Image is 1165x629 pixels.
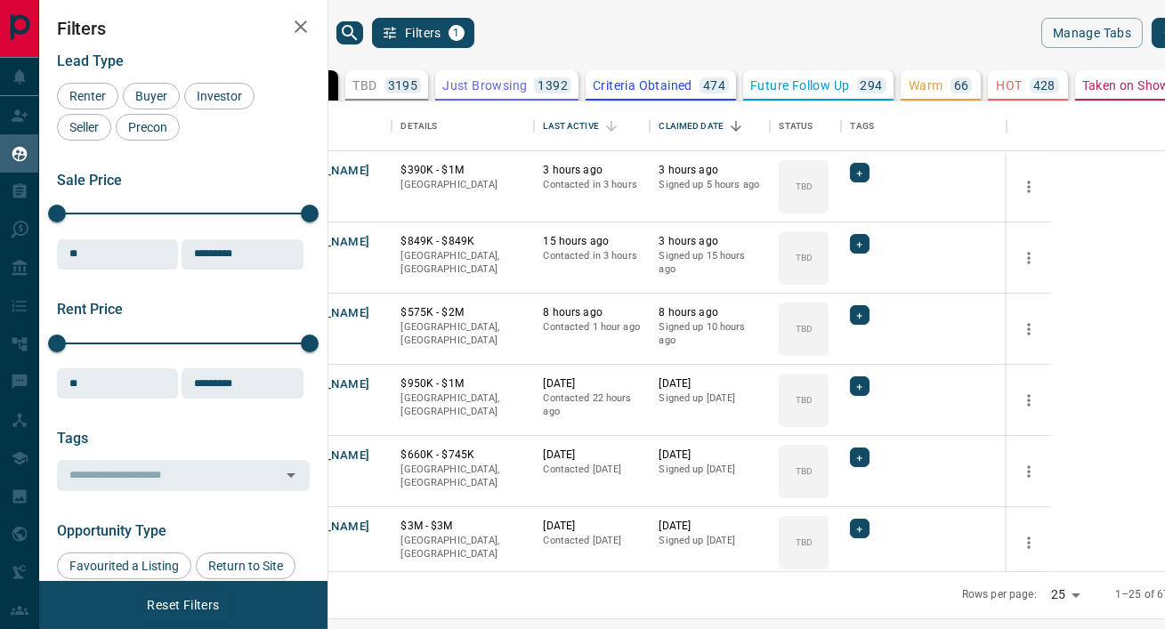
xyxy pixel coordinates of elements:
[543,534,641,548] p: Contacted [DATE]
[1015,458,1042,485] button: more
[750,79,849,92] p: Future Follow Up
[372,18,474,48] button: Filters1
[388,79,418,92] p: 3195
[1015,245,1042,271] button: more
[850,376,869,396] div: +
[400,101,437,151] div: Details
[116,114,180,141] div: Precon
[543,448,641,463] p: [DATE]
[954,79,969,92] p: 66
[57,114,111,141] div: Seller
[57,552,191,579] div: Favourited a Listing
[1015,173,1042,200] button: more
[909,79,943,92] p: Warm
[861,79,883,92] p: 294
[63,120,105,134] span: Seller
[724,114,748,139] button: Sort
[543,320,641,335] p: Contacted 1 hour ago
[1015,529,1042,556] button: more
[850,448,869,467] div: +
[659,391,761,406] p: Signed up [DATE]
[659,101,724,151] div: Claimed Date
[543,234,641,249] p: 15 hours ago
[400,391,525,419] p: [GEOGRAPHIC_DATA], [GEOGRAPHIC_DATA]
[599,114,624,139] button: Sort
[593,79,692,92] p: Criteria Obtained
[63,559,185,573] span: Favourited a Listing
[123,83,180,109] div: Buyer
[352,79,376,92] p: TBD
[1015,316,1042,343] button: more
[856,235,862,253] span: +
[850,163,869,182] div: +
[135,590,231,620] button: Reset Filters
[850,234,869,254] div: +
[997,79,1023,92] p: HOT
[659,305,761,320] p: 8 hours ago
[650,101,770,151] div: Claimed Date
[543,391,641,419] p: Contacted 22 hours ago
[392,101,534,151] div: Details
[184,83,255,109] div: Investor
[659,178,761,192] p: Signed up 5 hours ago
[659,376,761,391] p: [DATE]
[534,101,650,151] div: Last Active
[659,163,761,178] p: 3 hours ago
[659,320,761,348] p: Signed up 10 hours ago
[190,89,248,103] span: Investor
[442,79,527,92] p: Just Browsing
[450,27,463,39] span: 1
[796,393,813,407] p: TBD
[400,163,525,178] p: $390K - $1M
[543,101,598,151] div: Last Active
[796,536,813,549] p: TBD
[856,306,862,324] span: +
[543,463,641,477] p: Contacted [DATE]
[400,305,525,320] p: $575K - $2M
[543,163,641,178] p: 3 hours ago
[400,534,525,561] p: [GEOGRAPHIC_DATA], [GEOGRAPHIC_DATA]
[659,463,761,477] p: Signed up [DATE]
[400,320,525,348] p: [GEOGRAPHIC_DATA], [GEOGRAPHIC_DATA]
[279,463,303,488] button: Open
[57,52,124,69] span: Lead Type
[779,101,813,151] div: Status
[196,552,295,579] div: Return to Site
[400,376,525,391] p: $950K - $1M
[57,172,122,189] span: Sale Price
[543,305,641,320] p: 8 hours ago
[543,178,641,192] p: Contacted in 3 hours
[1044,582,1087,608] div: 25
[267,101,392,151] div: Name
[57,430,88,447] span: Tags
[202,559,289,573] span: Return to Site
[400,519,525,534] p: $3M - $3M
[796,180,813,193] p: TBD
[63,89,112,103] span: Renter
[400,234,525,249] p: $849K - $849K
[659,534,761,548] p: Signed up [DATE]
[850,305,869,325] div: +
[122,120,174,134] span: Precon
[659,234,761,249] p: 3 hours ago
[400,448,525,463] p: $660K - $745K
[856,377,862,395] span: +
[1041,18,1143,48] button: Manage Tabs
[543,249,641,263] p: Contacted in 3 hours
[400,463,525,490] p: [GEOGRAPHIC_DATA], [GEOGRAPHIC_DATA]
[57,301,123,318] span: Rent Price
[703,79,725,92] p: 474
[659,249,761,277] p: Signed up 15 hours ago
[770,101,841,151] div: Status
[796,322,813,335] p: TBD
[57,522,166,539] span: Opportunity Type
[850,101,874,151] div: Tags
[962,587,1037,602] p: Rows per page:
[543,519,641,534] p: [DATE]
[841,101,1007,151] div: Tags
[400,178,525,192] p: [GEOGRAPHIC_DATA]
[856,448,862,466] span: +
[659,519,761,534] p: [DATE]
[129,89,174,103] span: Buyer
[1033,79,1056,92] p: 428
